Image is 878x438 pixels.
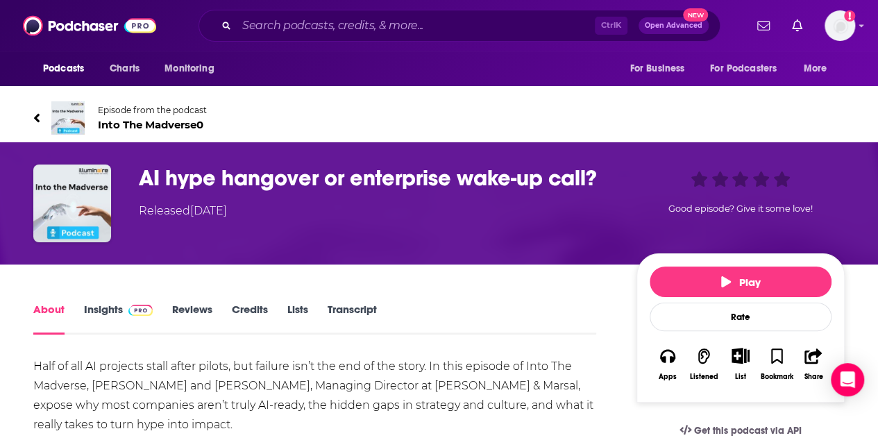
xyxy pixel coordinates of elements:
a: Credits [232,303,268,335]
svg: Add a profile image [844,10,855,22]
img: User Profile [825,10,855,41]
button: open menu [620,56,702,82]
input: Search podcasts, credits, & more... [237,15,595,37]
a: Transcript [328,303,377,335]
div: Open Intercom Messenger [831,363,864,396]
a: About [33,303,65,335]
div: Share [804,373,822,381]
button: Play [650,267,831,297]
button: open menu [794,56,845,82]
a: Reviews [172,303,212,335]
div: List [735,372,746,381]
a: Lists [287,303,308,335]
span: Logged in as headlandconsultancy [825,10,855,41]
button: Bookmark [759,339,795,389]
span: Episode from the podcast [98,105,207,115]
button: Share [795,339,831,389]
span: Monitoring [164,59,214,78]
img: Podchaser - Follow, Share and Rate Podcasts [23,12,156,39]
button: Show More Button [726,348,754,363]
button: Apps [650,339,686,389]
a: Show notifications dropdown [752,14,775,37]
span: Open Advanced [645,22,702,29]
span: Podcasts [43,59,84,78]
div: Bookmark [761,373,793,381]
button: open menu [33,56,102,82]
div: Listened [690,373,718,381]
a: InsightsPodchaser Pro [84,303,153,335]
img: AI hype hangover or enterprise wake-up call? [33,165,111,242]
span: Charts [110,59,140,78]
a: Charts [101,56,148,82]
span: For Business [630,59,684,78]
span: Ctrl K [595,17,627,35]
button: Show profile menu [825,10,855,41]
button: open menu [701,56,797,82]
span: More [804,59,827,78]
div: Released [DATE] [139,203,227,219]
h1: AI hype hangover or enterprise wake-up call? [139,165,614,192]
span: Good episode? Give it some love! [668,203,813,214]
button: Open AdvancedNew [639,17,709,34]
a: Into The MadverseEpisode from the podcastInto The Madverse0 [33,101,439,135]
button: open menu [155,56,232,82]
span: Play [721,276,761,289]
div: Apps [659,373,677,381]
span: New [683,8,708,22]
a: Show notifications dropdown [786,14,808,37]
span: Get this podcast via API [694,425,802,437]
div: Rate [650,303,831,331]
span: Into The Madverse 0 [98,118,207,131]
div: Search podcasts, credits, & more... [199,10,720,42]
div: Show More ButtonList [723,339,759,389]
button: Listened [686,339,722,389]
span: For Podcasters [710,59,777,78]
div: Half of all AI projects stall after pilots, but failure isn’t the end of the story. In this episo... [33,357,596,435]
img: Podchaser Pro [128,305,153,316]
img: Into The Madverse [51,101,85,135]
